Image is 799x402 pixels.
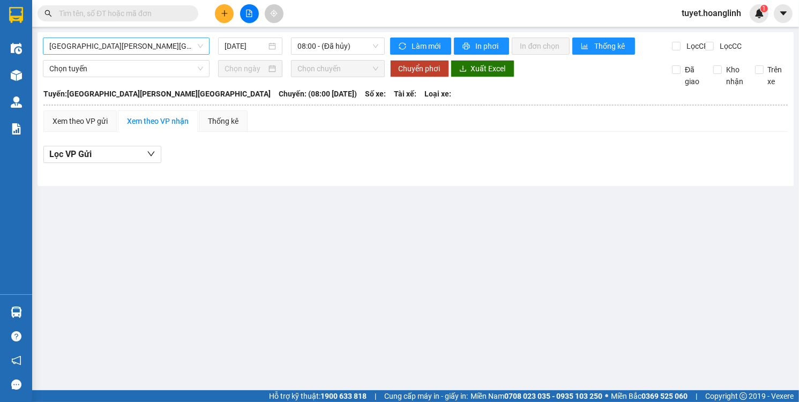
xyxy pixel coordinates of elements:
[755,9,764,18] img: icon-new-feature
[611,390,688,402] span: Miền Bắc
[221,10,228,17] span: plus
[390,38,451,55] button: syncLàm mới
[225,63,266,75] input: Chọn ngày
[297,61,378,77] span: Chọn chuyến
[127,115,189,127] div: Xem theo VP nhận
[682,40,710,52] span: Lọc CR
[240,4,259,23] button: file-add
[9,7,23,23] img: logo-vxr
[476,40,501,52] span: In phơi
[44,10,52,17] span: search
[673,6,750,20] span: tuyet.hoanglinh
[297,38,378,54] span: 08:00 - (Đã hủy)
[11,96,22,108] img: warehouse-icon
[43,146,161,163] button: Lọc VP Gửi
[762,5,766,12] span: 1
[11,123,22,135] img: solution-icon
[471,390,602,402] span: Miền Nam
[722,64,748,87] span: Kho nhận
[147,150,155,158] span: down
[43,90,271,98] b: Tuyến: [GEOGRAPHIC_DATA][PERSON_NAME][GEOGRAPHIC_DATA]
[399,42,408,51] span: sync
[715,40,743,52] span: Lọc CC
[53,115,108,127] div: Xem theo VP gửi
[245,10,253,17] span: file-add
[265,4,283,23] button: aim
[696,390,697,402] span: |
[681,64,705,87] span: Đã giao
[270,10,278,17] span: aim
[384,390,468,402] span: Cung cấp máy in - giấy in:
[454,38,509,55] button: printerIn phơi
[59,8,185,19] input: Tìm tên, số ĐT hoặc mã đơn
[462,42,472,51] span: printer
[760,5,768,12] sup: 1
[394,88,416,100] span: Tài xế:
[365,88,386,100] span: Số xe:
[779,9,788,18] span: caret-down
[225,40,266,52] input: 14/08/2025
[581,42,590,51] span: bar-chart
[49,61,203,77] span: Chọn tuyến
[320,392,367,400] strong: 1900 633 818
[279,88,357,100] span: Chuyến: (08:00 [DATE])
[208,115,238,127] div: Thống kê
[412,40,443,52] span: Làm mới
[11,43,22,54] img: warehouse-icon
[424,88,451,100] span: Loại xe:
[269,390,367,402] span: Hỗ trợ kỹ thuật:
[504,392,602,400] strong: 0708 023 035 - 0935 103 250
[594,40,626,52] span: Thống kê
[11,331,21,341] span: question-circle
[764,64,788,87] span: Trên xe
[375,390,376,402] span: |
[11,355,21,366] span: notification
[641,392,688,400] strong: 0369 525 060
[605,394,608,398] span: ⚪️
[740,392,747,400] span: copyright
[774,4,793,23] button: caret-down
[49,147,92,161] span: Lọc VP Gửi
[390,60,449,77] button: Chuyển phơi
[451,60,514,77] button: downloadXuất Excel
[512,38,570,55] button: In đơn chọn
[11,307,22,318] img: warehouse-icon
[572,38,635,55] button: bar-chartThống kê
[11,379,21,390] span: message
[11,70,22,81] img: warehouse-icon
[215,4,234,23] button: plus
[49,38,203,54] span: Quảng Bình - Hà Nội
